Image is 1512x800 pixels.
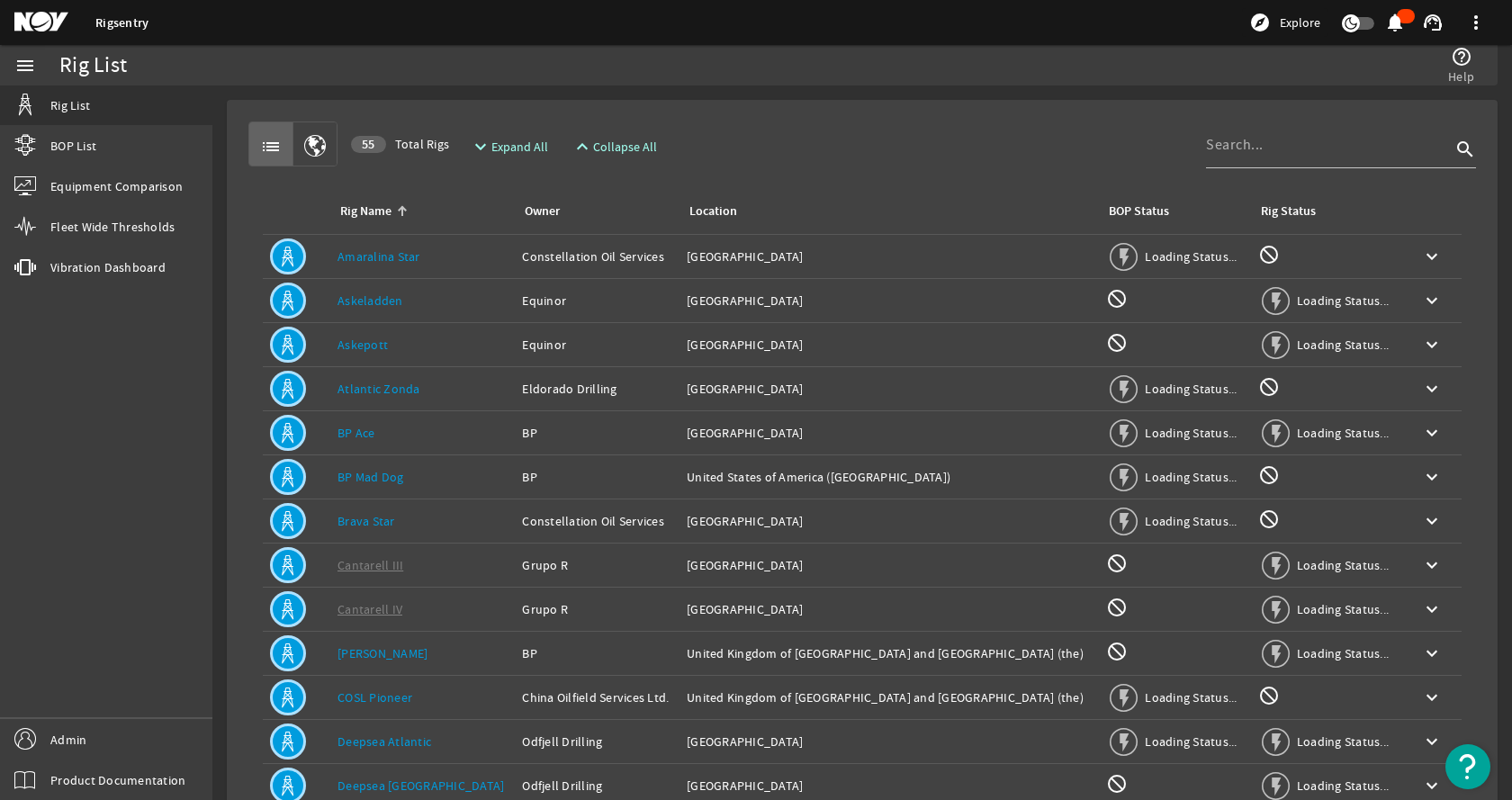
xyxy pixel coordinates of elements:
[260,136,282,157] mat-icon: list
[14,256,36,278] mat-icon: vibration
[1297,557,1389,573] span: Loading Status...
[337,778,504,794] a: Deepsea [GEOGRAPHIC_DATA]
[337,513,395,529] a: Brava Star
[564,130,664,163] button: Collapse All
[1421,290,1443,311] mat-icon: keyboard_arrow_down
[337,425,375,441] a: BP Ace
[337,557,403,573] a: Cantarell III
[687,468,1092,486] div: United States of America ([GEOGRAPHIC_DATA])
[571,136,586,157] mat-icon: expand_less
[1297,425,1389,441] span: Loading Status...
[1258,244,1280,265] mat-icon: Rig Monitoring not available for this rig
[1454,1,1498,44] button: more_vert
[1106,597,1128,618] mat-icon: BOP Monitoring not available for this rig
[50,731,86,749] span: Admin
[1445,744,1490,789] button: Open Resource Center
[470,136,484,157] mat-icon: expand_more
[522,644,672,662] div: BP
[337,645,427,661] a: [PERSON_NAME]
[687,380,1092,398] div: [GEOGRAPHIC_DATA]
[337,248,420,265] a: Amaralina Star
[1297,292,1389,309] span: Loading Status...
[522,512,672,530] div: Constellation Oil Services
[340,202,391,221] div: Rig Name
[687,688,1092,706] div: United Kingdom of [GEOGRAPHIC_DATA] and [GEOGRAPHIC_DATA] (the)
[593,138,657,156] span: Collapse All
[1421,731,1443,752] mat-icon: keyboard_arrow_down
[689,202,737,221] div: Location
[1421,775,1443,796] mat-icon: keyboard_arrow_down
[1421,598,1443,620] mat-icon: keyboard_arrow_down
[1451,46,1472,67] mat-icon: help_outline
[522,556,672,574] div: Grupo R
[1421,246,1443,267] mat-icon: keyboard_arrow_down
[1297,337,1389,353] span: Loading Status...
[687,424,1092,442] div: [GEOGRAPHIC_DATA]
[522,247,672,265] div: Constellation Oil Services
[50,218,175,236] span: Fleet Wide Thresholds
[1145,733,1237,750] span: Loading Status...
[1106,553,1128,574] mat-icon: BOP Monitoring not available for this rig
[337,733,431,750] a: Deepsea Atlantic
[522,600,672,618] div: Grupo R
[687,644,1092,662] div: United Kingdom of [GEOGRAPHIC_DATA] and [GEOGRAPHIC_DATA] (the)
[525,202,560,221] div: Owner
[1297,601,1389,617] span: Loading Status...
[351,136,386,153] div: 55
[1145,689,1237,706] span: Loading Status...
[50,137,96,155] span: BOP List
[50,96,90,114] span: Rig List
[59,57,127,75] div: Rig List
[1145,381,1237,397] span: Loading Status...
[522,688,672,706] div: China Oilfield Services Ltd.
[522,202,665,221] div: Owner
[50,771,185,789] span: Product Documentation
[1258,508,1280,530] mat-icon: Rig Monitoring not available for this rig
[337,689,412,706] a: COSL Pioneer
[1422,12,1444,33] mat-icon: support_agent
[1297,733,1389,750] span: Loading Status...
[522,733,672,751] div: Odfjell Drilling
[1421,687,1443,708] mat-icon: keyboard_arrow_down
[95,14,148,31] a: Rigsentry
[1421,334,1443,355] mat-icon: keyboard_arrow_down
[337,337,388,353] a: Askepott
[1454,139,1476,160] i: search
[1384,12,1406,33] mat-icon: notifications
[687,777,1092,795] div: [GEOGRAPHIC_DATA]
[1106,332,1128,354] mat-icon: BOP Monitoring not available for this rig
[337,292,403,309] a: Askeladden
[337,381,420,397] a: Atlantic Zonda
[1421,643,1443,664] mat-icon: keyboard_arrow_down
[687,292,1092,310] div: [GEOGRAPHIC_DATA]
[1109,202,1169,221] div: BOP Status
[1258,685,1280,706] mat-icon: Rig Monitoring not available for this rig
[1448,67,1474,85] span: Help
[1421,466,1443,488] mat-icon: keyboard_arrow_down
[1421,422,1443,444] mat-icon: keyboard_arrow_down
[1297,645,1389,661] span: Loading Status...
[687,600,1092,618] div: [GEOGRAPHIC_DATA]
[337,601,402,617] a: Cantarell IV
[522,424,672,442] div: BP
[1106,641,1128,662] mat-icon: BOP Monitoring not available for this rig
[1106,773,1128,795] mat-icon: BOP Monitoring not available for this rig
[1297,778,1389,794] span: Loading Status...
[1261,202,1316,221] div: Rig Status
[522,777,672,795] div: Odfjell Drilling
[522,292,672,310] div: Equinor
[522,468,672,486] div: BP
[522,380,672,398] div: Eldorado Drilling
[687,733,1092,751] div: [GEOGRAPHIC_DATA]
[1145,513,1237,529] span: Loading Status...
[50,258,166,276] span: Vibration Dashboard
[1258,464,1280,486] mat-icon: Rig Monitoring not available for this rig
[1145,469,1237,485] span: Loading Status...
[491,138,548,156] span: Expand All
[1145,425,1237,441] span: Loading Status...
[337,202,500,221] div: Rig Name
[1421,554,1443,576] mat-icon: keyboard_arrow_down
[1206,134,1451,156] input: Search...
[351,135,449,153] span: Total Rigs
[687,202,1084,221] div: Location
